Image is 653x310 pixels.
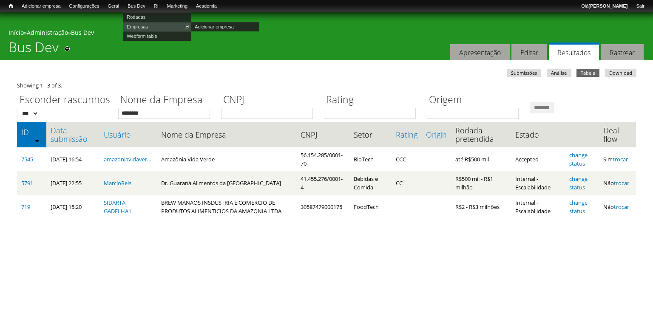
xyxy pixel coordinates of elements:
a: Configurações [65,2,104,11]
a: Bus Dev [123,2,150,11]
td: Dr. Guaraná Alimentos da [GEOGRAPHIC_DATA] [157,171,297,195]
a: trocar [614,179,629,187]
label: CNPJ [221,93,318,108]
a: Bus Dev [71,28,94,37]
a: Origin [426,130,447,139]
a: Marketing [163,2,192,11]
a: trocar [614,203,629,211]
td: até R$500 mil [451,147,511,171]
a: change status [569,199,588,215]
td: Não [599,195,636,219]
h1: Bus Dev [9,39,59,60]
a: change status [569,151,588,167]
a: Rating [396,130,417,139]
a: Apresentação [450,44,510,61]
a: change status [569,175,588,191]
th: Deal flow [599,122,636,147]
a: 7545 [21,155,33,163]
a: 5791 [21,179,33,187]
a: amazoniavidaver... [104,155,151,163]
td: FoodTech [349,195,392,219]
strong: [PERSON_NAME] [588,3,627,8]
a: Usuário [104,130,152,139]
td: BREW MANAOS INSDUSTRIA E COMERCIO DE PRODUTOS ALIMENTICIOS DA AMAZONIA LTDA [157,195,297,219]
a: trocar [613,155,628,163]
a: Início [4,2,17,10]
label: Rating [324,93,421,108]
label: Origem [427,93,524,108]
td: R$500 mil - R$1 milhão [451,171,511,195]
a: Adicionar empresa [17,2,65,11]
a: Rastrear [601,44,644,61]
img: ordem crescente [34,138,40,143]
a: Tabela [576,69,599,77]
td: R$2 - R$3 milhões [451,195,511,219]
a: Sair [632,2,649,11]
td: [DATE] 15:20 [46,195,100,219]
th: Rodada pretendida [451,122,511,147]
a: Olá[PERSON_NAME] [577,2,632,11]
div: Showing 1 - 3 of 3. [17,81,636,90]
a: SIDARTA GADELHA1 [104,199,131,215]
a: Início [9,28,24,37]
td: 30587479000175 [296,195,349,219]
a: RI [150,2,163,11]
a: MarcioReis [104,179,131,187]
label: Nome da Empresa [118,93,216,108]
a: Academia [192,2,221,11]
td: Accepted [511,147,565,171]
td: 56.154.285/0001-70 [296,147,349,171]
td: Internal - Escalabilidade [511,171,565,195]
th: Setor [349,122,392,147]
a: Geral [103,2,123,11]
a: Administração [27,28,68,37]
td: Sim [599,147,636,171]
td: Bebidas e Comida [349,171,392,195]
a: Análise [547,69,571,77]
td: [DATE] 16:54 [46,147,100,171]
th: Nome da Empresa [157,122,297,147]
th: Estado [511,122,565,147]
td: CCC- [392,147,422,171]
a: 719 [21,203,30,211]
a: Resultados [549,42,599,61]
a: Data submissão [51,126,96,143]
td: CC [392,171,422,195]
td: Não [599,171,636,195]
th: CNPJ [296,122,349,147]
label: Esconder rascunhos [17,93,113,108]
td: [DATE] 22:55 [46,171,100,195]
td: Amazônia Vida Verde [157,147,297,171]
a: Editar [511,44,547,61]
td: BioTech [349,147,392,171]
a: ID [21,128,42,136]
td: 41.455.276/0001-4 [296,171,349,195]
a: Submissões [507,69,541,77]
span: Início [9,3,13,9]
a: Download [605,69,636,77]
div: » » [9,28,644,39]
td: Internal - Escalabilidade [511,195,565,219]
